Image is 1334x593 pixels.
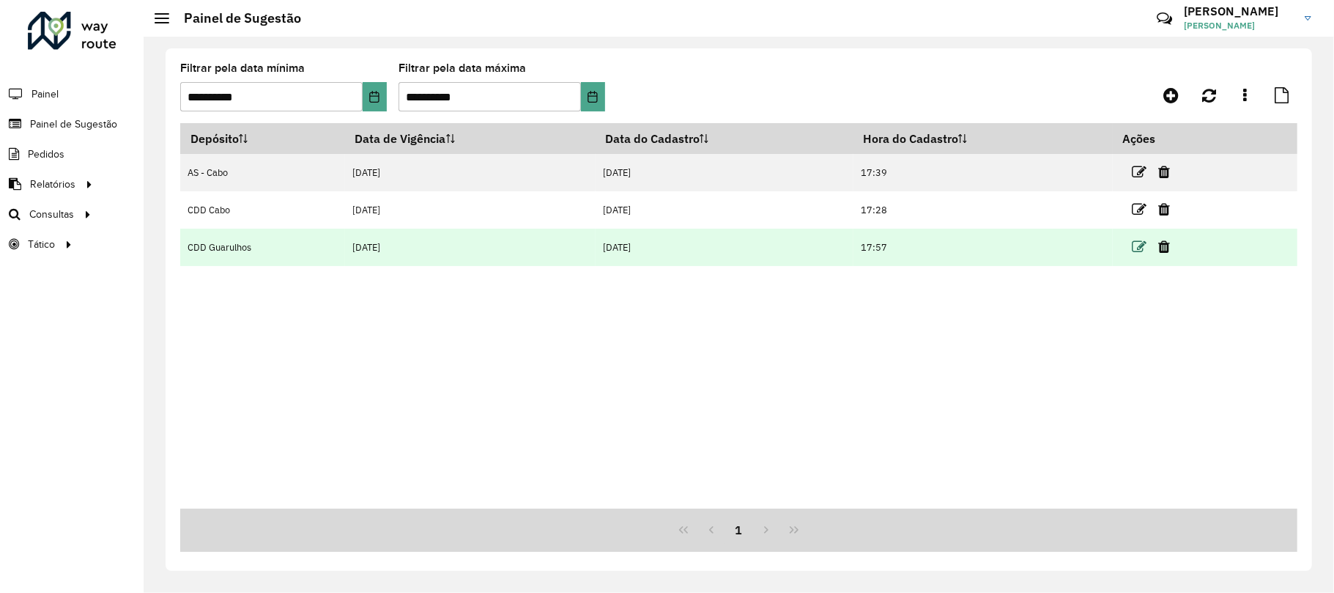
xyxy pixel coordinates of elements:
th: Ações [1113,123,1201,154]
span: Tático [28,237,55,252]
label: Filtrar pela data mínima [180,59,305,77]
td: [DATE] [345,154,596,191]
button: Choose Date [581,82,605,111]
td: AS - Cabo [180,154,345,191]
td: CDD Guarulhos [180,229,345,266]
td: 17:28 [853,191,1113,229]
span: Relatórios [30,177,75,192]
button: 1 [725,516,753,544]
a: Contato Rápido [1149,3,1180,34]
a: Editar [1132,237,1146,257]
th: Depósito [180,123,345,154]
th: Data de Vigência [345,123,596,154]
label: Filtrar pela data máxima [399,59,526,77]
span: [PERSON_NAME] [1184,19,1294,32]
span: Painel de Sugestão [30,117,117,132]
a: Excluir [1158,199,1170,219]
td: [DATE] [596,154,853,191]
td: [DATE] [596,191,853,229]
a: Editar [1132,162,1146,182]
span: Pedidos [28,147,64,162]
a: Excluir [1158,162,1170,182]
td: [DATE] [345,191,596,229]
h2: Painel de Sugestão [169,10,301,26]
th: Data do Cadastro [596,123,853,154]
td: 17:57 [853,229,1113,266]
td: CDD Cabo [180,191,345,229]
td: 17:39 [853,154,1113,191]
td: [DATE] [596,229,853,266]
a: Editar [1132,199,1146,219]
button: Choose Date [363,82,387,111]
h3: [PERSON_NAME] [1184,4,1294,18]
span: Painel [32,86,59,102]
span: Consultas [29,207,74,222]
a: Excluir [1158,237,1170,257]
th: Hora do Cadastro [853,123,1113,154]
td: [DATE] [345,229,596,266]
